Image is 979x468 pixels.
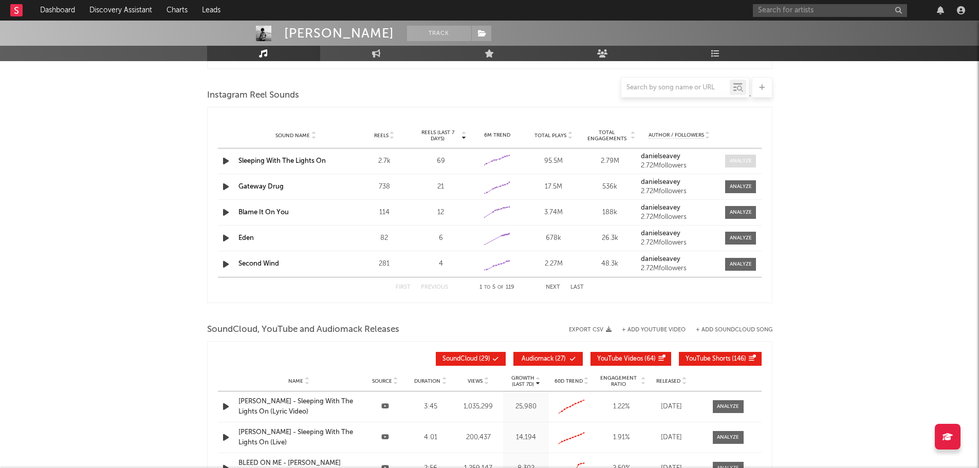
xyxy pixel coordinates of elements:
button: + Add YouTube Video [622,327,686,333]
div: 114 [359,208,410,218]
button: Export CSV [569,327,612,333]
span: SoundCloud, YouTube and Audiomack Releases [207,324,399,336]
div: 1,035,299 [456,402,501,412]
button: + Add SoundCloud Song [696,327,772,333]
span: 60D Trend [555,378,583,384]
strong: danielseavey [641,256,680,263]
div: 95.5M [528,156,579,166]
div: 2.27M [528,259,579,269]
div: 3.74M [528,208,579,218]
div: 2.79M [584,156,636,166]
div: 17.5M [528,182,579,192]
button: + Add SoundCloud Song [686,327,772,333]
div: 6 [415,233,467,244]
div: 26.3k [584,233,636,244]
p: Growth [511,375,534,381]
a: [PERSON_NAME] - Sleeping With The Lights On (Live) [238,427,360,447]
div: 678k [528,233,579,244]
div: 4 [415,259,467,269]
span: Sound Name [275,133,310,139]
div: 25,980 [506,402,546,412]
div: 12 [415,208,467,218]
div: 2.72M followers [641,214,718,221]
a: Second Wind [238,260,279,267]
div: [DATE] [651,433,692,443]
a: [PERSON_NAME] - Sleeping With The Lights On (Lyric Video) [238,397,360,417]
div: 2.72M followers [641,188,718,195]
a: danielseavey [641,153,718,160]
span: ( 29 ) [442,356,490,362]
strong: danielseavey [641,204,680,211]
div: 536k [584,182,636,192]
span: Name [288,378,303,384]
span: Reels [374,133,389,139]
span: ( 146 ) [686,356,746,362]
span: YouTube Shorts [686,356,730,362]
button: Next [546,285,560,290]
div: 69 [415,156,467,166]
div: 3:45 [411,402,451,412]
strong: danielseavey [641,153,680,160]
strong: danielseavey [641,230,680,237]
span: Engagement Ratio [597,375,640,387]
a: danielseavey [641,204,718,212]
div: [DATE] [651,402,692,412]
div: 82 [359,233,410,244]
div: 1.22 % [597,402,646,412]
a: danielseavey [641,179,718,186]
a: danielseavey [641,230,718,237]
span: Released [656,378,680,384]
span: Views [468,378,483,384]
div: 1.91 % [597,433,646,443]
p: (Last 7d) [511,381,534,387]
button: Track [407,26,471,41]
span: to [484,285,490,290]
button: Previous [421,285,448,290]
div: 14,194 [506,433,546,443]
div: 21 [415,182,467,192]
div: 2.72M followers [641,265,718,272]
button: YouTube Videos(64) [590,352,671,366]
button: Audiomack(27) [513,352,583,366]
a: danielseavey [641,256,718,263]
div: 281 [359,259,410,269]
span: SoundCloud [442,356,477,362]
div: + Add YouTube Video [612,327,686,333]
span: ( 27 ) [520,356,567,362]
span: Author / Followers [649,132,704,139]
button: First [396,285,411,290]
input: Search by song name or URL [621,84,730,92]
a: Eden [238,235,254,241]
a: Blame It On You [238,209,289,216]
a: Sleeping With The Lights On [238,158,326,164]
span: ( 64 ) [597,356,656,362]
span: Reels (last 7 days) [415,129,460,142]
div: 4:01 [411,433,451,443]
span: Total Engagements [584,129,630,142]
div: 2.7k [359,156,410,166]
span: Source [372,378,392,384]
div: 2.72M followers [641,162,718,170]
div: 48.3k [584,259,636,269]
span: of [497,285,504,290]
div: [PERSON_NAME] [284,26,394,41]
strong: danielseavey [641,179,680,185]
span: Audiomack [522,356,553,362]
span: Duration [414,378,440,384]
span: YouTube Videos [597,356,643,362]
div: 200,437 [456,433,501,443]
input: Search for artists [753,4,907,17]
div: 188k [584,208,636,218]
div: 6M Trend [472,132,523,139]
div: 2.72M followers [641,239,718,247]
span: Total Plays [534,133,566,139]
button: YouTube Shorts(146) [679,352,762,366]
a: Gateway Drug [238,183,284,190]
div: 1 5 119 [469,282,525,294]
button: Last [570,285,584,290]
button: SoundCloud(29) [436,352,506,366]
div: 738 [359,182,410,192]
